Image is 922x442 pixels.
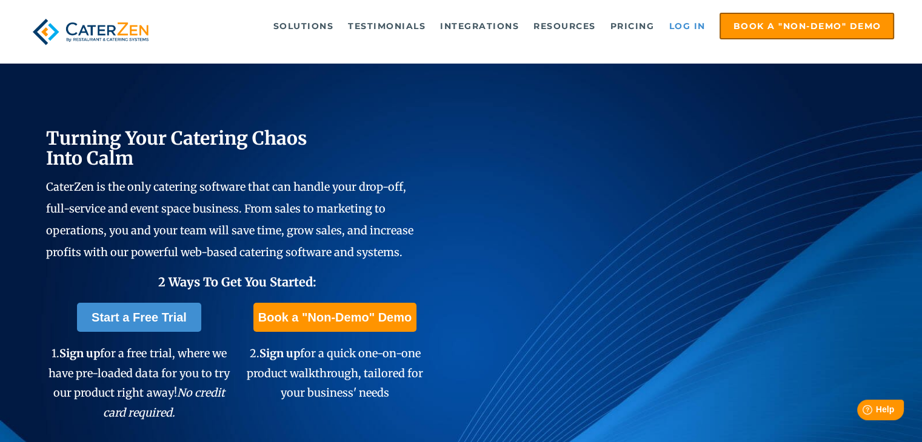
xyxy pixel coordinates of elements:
a: Book a "Non-Demo" Demo [253,303,416,332]
span: 2 Ways To Get You Started: [158,274,316,289]
span: 1. for a free trial, where we have pre-loaded data for you to try our product right away! [48,346,229,419]
a: Integrations [434,14,525,38]
span: CaterZen is the only catering software that can handle your drop-off, full-service and event spac... [46,180,413,259]
a: Solutions [267,14,340,38]
a: Book a "Non-Demo" Demo [720,13,894,39]
div: Navigation Menu [176,13,894,39]
a: Resources [527,14,602,38]
a: Testimonials [342,14,432,38]
span: Sign up [259,346,299,360]
em: No credit card required. [103,386,225,419]
span: Sign up [59,346,100,360]
span: 2. for a quick one-on-one product walkthrough, tailored for your business' needs [247,346,423,400]
a: Log in [663,14,711,38]
img: caterzen [28,13,154,51]
a: Start a Free Trial [77,303,201,332]
a: Pricing [604,14,661,38]
iframe: Help widget launcher [814,395,909,429]
span: Turning Your Catering Chaos Into Calm [46,127,307,170]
